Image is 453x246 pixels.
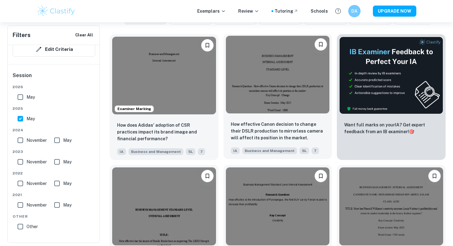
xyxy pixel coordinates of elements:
[117,122,211,142] p: How does Adidas' adoption of CSR practices impact its brand image and financial performance?
[231,147,240,154] span: IA
[201,170,214,182] button: Bookmark
[27,94,35,100] span: May
[344,121,438,135] p: Want full marks on your IA ? Get expert feedback from an IB examiner!
[198,148,205,155] span: 7
[351,8,358,14] h6: DA
[13,31,31,39] h6: Filters
[63,137,71,144] span: May
[197,8,226,14] p: Exemplars
[27,223,38,230] span: Other
[115,106,153,112] span: Examiner Marking
[333,6,343,16] button: Help and Feedback
[27,158,47,165] span: November
[112,37,216,114] img: Business and Management IA example thumbnail: How does Adidas' adoption of CSR practic
[312,147,319,154] span: 7
[37,5,76,17] img: Clastify logo
[13,127,95,133] span: 2024
[117,148,126,155] span: IA
[373,6,416,17] button: UPGRADE NOW
[110,34,218,160] a: Examiner MarkingBookmarkHow does Adidas' adoption of CSR practices impact its brand image and fin...
[112,167,216,245] img: Business and Management IA example thumbnail: How effective has the launch of Braille
[13,214,95,219] span: Other
[300,147,309,154] span: SL
[315,170,327,182] button: Bookmark
[13,149,95,154] span: 2023
[201,39,214,51] button: Bookmark
[129,148,183,155] span: Business and Management
[63,180,71,187] span: May
[27,137,47,144] span: November
[27,180,47,187] span: November
[27,115,35,122] span: May
[13,192,95,198] span: 2021
[311,8,328,14] a: Schools
[242,147,297,154] span: Business and Management
[226,36,330,113] img: Business and Management IA example thumbnail: How effective Canon decision to change t
[275,8,298,14] a: Tutoring
[223,34,332,160] a: BookmarkHow effective Canon decision to change their DSLR production to mirrorless camera will af...
[315,38,327,51] button: Bookmark
[339,167,443,245] img: Business and Management IA example thumbnail: How has Pharrell Williams' creativity in
[231,121,325,141] p: How effective Canon decision to change their DSLR production to mirrorless camera will affect its...
[339,37,443,114] img: Thumbnail
[74,31,95,40] button: Clear All
[348,5,361,17] button: DA
[186,148,195,155] span: SL
[13,170,95,176] span: 2022
[409,129,414,134] span: 🎯
[27,202,47,208] span: November
[13,106,95,111] span: 2025
[428,170,441,182] button: Bookmark
[13,42,95,57] button: Edit Criteria
[13,84,95,90] span: 2026
[238,8,259,14] p: Review
[13,72,95,84] h6: Session
[63,202,71,208] span: May
[337,34,446,160] a: ThumbnailWant full marks on yourIA? Get expert feedback from an IB examiner!
[226,167,330,245] img: Business and Management IA example thumbnail: How effective is the introduction of Pur
[63,158,71,165] span: May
